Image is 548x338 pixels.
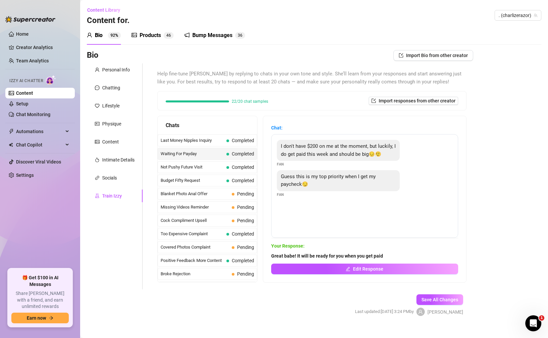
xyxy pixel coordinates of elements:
span: 3 [238,33,240,38]
span: Missing Videos Reminder [161,204,229,211]
span: Last updated: [DATE] 3:24 PM by [355,308,414,315]
span: Too Expensive Complaint [161,231,224,237]
span: Import responses from other creator [379,98,455,103]
span: Completed [232,138,254,143]
span: import [371,98,376,103]
span: picture [132,32,137,38]
span: user [418,310,423,314]
span: Chat Copilot [16,139,63,150]
div: Intimate Details [102,156,135,163]
iframe: Intercom live chat [525,315,541,331]
span: Save All Changes [421,297,458,302]
span: Not Pushy Future Visit [161,164,224,171]
span: Help fine-tune [PERSON_NAME] by replying to chats in your own tone and style. She’ll learn from y... [157,70,467,86]
span: Pending [237,191,254,197]
span: 4 [166,33,169,38]
span: 6 [240,33,242,38]
button: Import Bio from other creator [393,50,473,61]
span: link [95,176,100,180]
span: Pending [237,271,254,277]
span: user [95,67,100,72]
img: Chat Copilot [9,142,13,147]
div: Chatting [102,84,120,91]
div: Bio [95,31,103,39]
span: Edit Response [353,266,383,272]
button: Save All Changes [416,294,463,305]
span: idcard [95,121,100,126]
span: edit [346,267,350,271]
span: Completed [232,164,254,170]
span: Broke Rejection [161,271,229,277]
span: 6 [169,33,171,38]
h3: Bio [87,50,99,61]
span: fire [95,157,100,162]
span: Blanket Photo Anal Offer [161,191,229,197]
span: Pending [237,205,254,210]
div: Socials [102,174,117,182]
img: logo-BBDzfeDw.svg [5,16,55,23]
span: Completed [232,231,254,237]
span: [PERSON_NAME] [427,308,463,316]
span: Fan [277,192,284,198]
span: I don't have $200 on me at the moment, but luckily, I do get paid this week and should be big😔😮‍💨 [281,143,396,157]
button: Earn nowarrow-right [11,313,69,323]
span: Earn now [27,315,46,321]
span: Fan [277,161,284,167]
img: AI Chatter [46,75,56,85]
span: user [87,32,92,38]
div: Lifestyle [102,102,120,109]
a: Team Analytics [16,58,49,63]
span: Pending [237,245,254,250]
span: Waiting For Payday [161,150,224,157]
span: Izzy AI Chatter [9,78,43,84]
a: Home [16,31,29,37]
span: heart [95,103,100,108]
span: Last Money Nipples Inquiry [161,137,224,144]
a: Settings [16,173,34,178]
div: Train Izzy [102,192,122,200]
span: notification [184,32,190,38]
span: import [399,53,403,58]
span: . (charlizerazor) [499,10,537,20]
a: Discover Viral Videos [16,159,61,164]
div: Bump Messages [192,31,232,39]
a: Chat Monitoring [16,112,50,117]
div: Content [102,138,119,145]
a: Creator Analytics [16,42,69,53]
span: thunderbolt [9,129,14,134]
span: Cock Compliment Upsell [161,217,229,224]
span: Completed [232,178,254,183]
span: 22/20 chat samples [232,99,268,103]
span: team [534,13,538,17]
button: Content Library [87,5,126,15]
button: Import responses from other creator [369,97,458,105]
span: picture [95,139,100,144]
div: Products [140,31,161,39]
span: message [95,85,100,90]
span: Pending [237,218,254,223]
a: Setup [16,101,28,106]
strong: Chat: [271,125,283,130]
strong: Your Response: [271,243,305,249]
button: Edit Response [271,264,458,274]
span: Completed [232,258,254,263]
sup: 92% [108,32,121,39]
sup: 36 [235,32,245,39]
h3: Content for . [87,15,130,26]
span: Share [PERSON_NAME] with a friend, and earn unlimited rewards [11,290,69,310]
a: Content [16,90,33,96]
span: Guess this is my top priority when I get my paycheck😏 [281,174,376,188]
span: Positive Feedback More Content [161,257,224,264]
span: arrow-right [49,316,53,320]
span: Completed [232,151,254,156]
span: Chats [166,121,179,129]
span: Automations [16,126,63,137]
span: experiment [95,194,100,198]
span: 1 [539,315,544,321]
span: Content Library [87,7,120,13]
span: Budget Fifty Request [161,177,224,184]
span: Import Bio from other creator [406,53,468,58]
span: Covered Photos Complaint [161,244,229,251]
span: 🎁 Get $100 in AI Messages [11,275,69,288]
strong: Great babe! It will be ready for you when you get paid [271,253,383,259]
